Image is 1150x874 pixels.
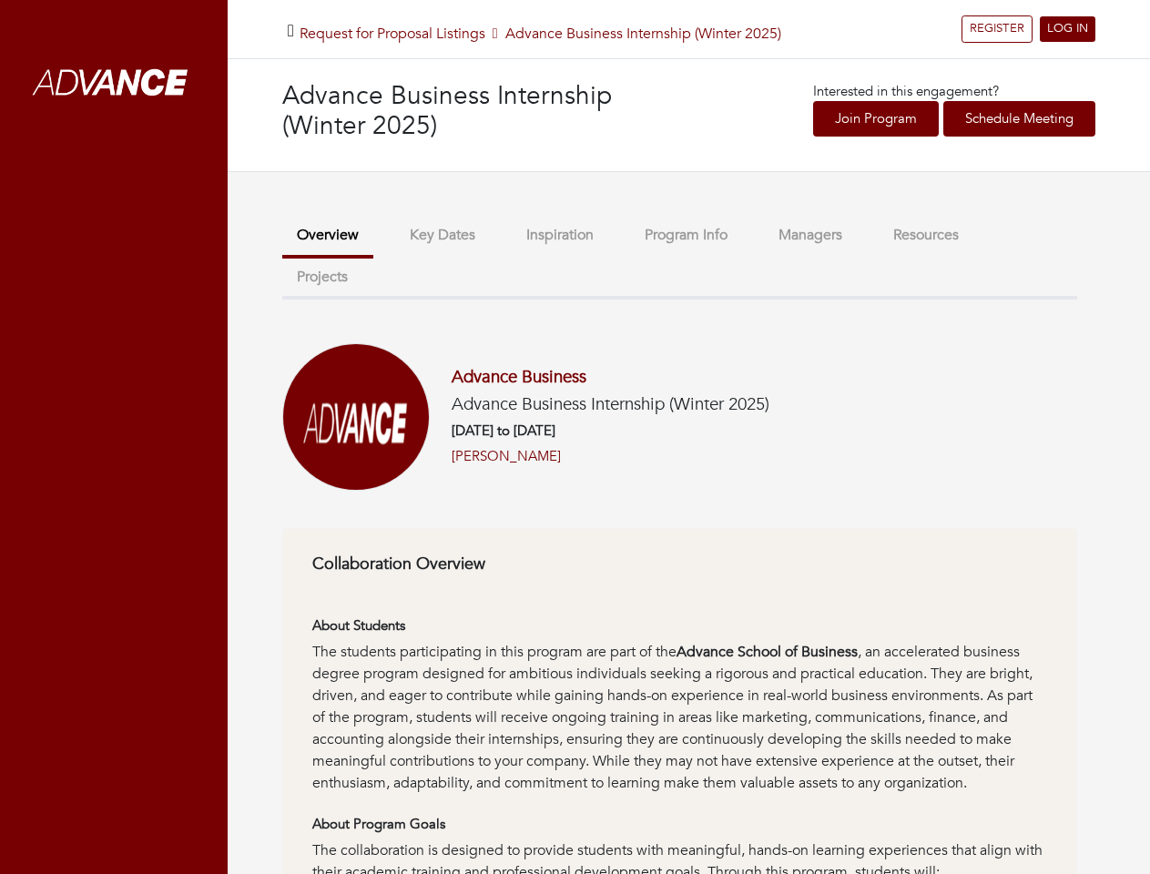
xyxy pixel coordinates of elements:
[312,816,1047,832] h6: About Program Goals
[282,216,373,259] button: Overview
[300,25,781,43] h5: Advance Business Internship (Winter 2025)
[395,216,490,255] button: Key Dates
[813,81,1095,102] p: Interested in this engagement?
[452,365,586,389] a: Advance Business
[312,617,1047,634] h6: About Students
[312,641,1047,794] div: The students participating in this program are part of the , an accelerated business degree progr...
[813,101,939,137] a: Join Program
[18,32,209,137] img: whiteAdvanceLogo.png
[512,216,608,255] button: Inspiration
[677,642,858,662] strong: Advance School of Business
[452,422,769,439] h6: [DATE] to [DATE]
[630,216,742,255] button: Program Info
[282,81,689,142] h3: Advance Business Internship (Winter 2025)
[879,216,973,255] button: Resources
[282,343,430,491] img: Screenshot%202025-01-03%20at%2011.33.57%E2%80%AFAM.png
[943,101,1095,137] a: Schedule Meeting
[282,258,362,297] button: Projects
[312,554,1047,574] h6: Collaboration Overview
[962,15,1033,43] a: REGISTER
[300,24,485,44] a: Request for Proposal Listings
[452,394,769,415] h5: Advance Business Internship (Winter 2025)
[764,216,857,255] button: Managers
[452,446,561,467] a: [PERSON_NAME]
[1040,16,1095,42] a: LOG IN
